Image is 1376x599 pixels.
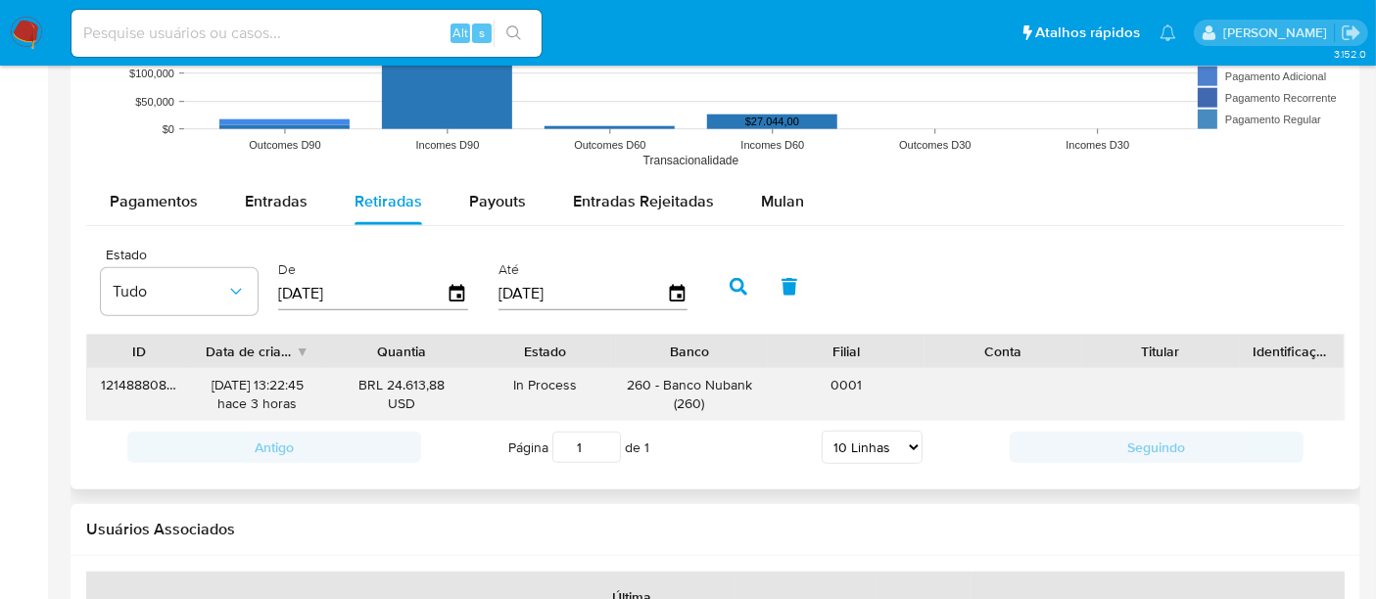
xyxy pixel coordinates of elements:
span: Alt [452,23,468,42]
span: s [479,23,485,42]
a: Sair [1341,23,1361,43]
h2: Usuários Associados [86,520,1345,539]
input: Pesquise usuários ou casos... [71,21,542,46]
button: search-icon [494,20,534,47]
span: 3.152.0 [1334,46,1366,62]
span: Atalhos rápidos [1035,23,1140,43]
a: Notificações [1160,24,1176,41]
p: alexandra.macedo@mercadolivre.com [1223,23,1334,42]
